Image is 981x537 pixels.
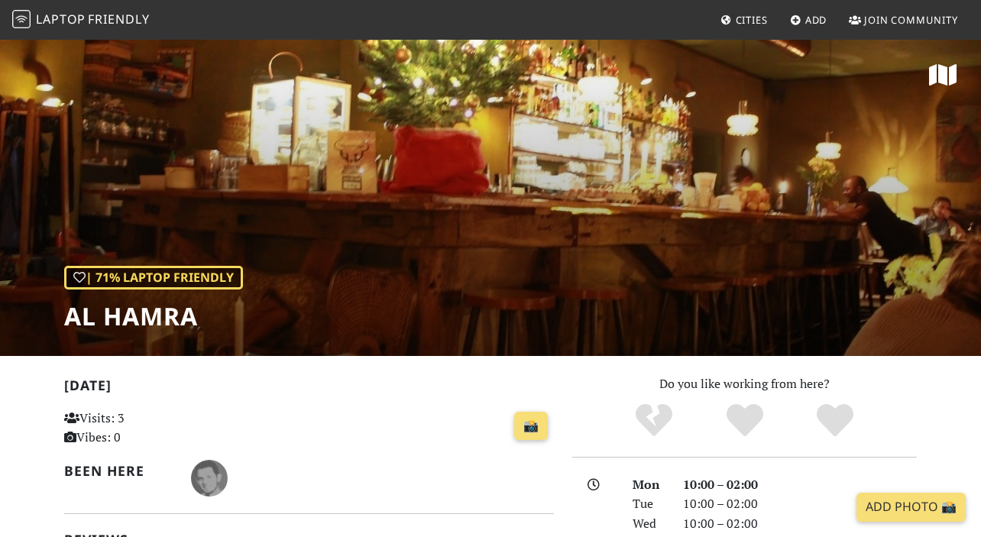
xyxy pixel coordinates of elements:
[514,412,548,441] a: 📸
[36,11,86,27] span: Laptop
[736,13,768,27] span: Cities
[191,468,228,485] span: KJ Price
[843,6,964,34] a: Join Community
[572,374,917,394] p: Do you like working from here?
[623,475,674,495] div: Mon
[674,494,926,514] div: 10:00 – 02:00
[191,460,228,497] img: 1398-kj.jpg
[64,409,215,448] p: Visits: 3 Vibes: 0
[623,514,674,534] div: Wed
[88,11,149,27] span: Friendly
[12,10,31,28] img: LaptopFriendly
[699,402,790,440] div: Yes
[64,463,173,479] h2: Been here
[674,475,926,495] div: 10:00 – 02:00
[856,493,966,522] a: Add Photo 📸
[623,494,674,514] div: Tue
[864,13,958,27] span: Join Community
[805,13,827,27] span: Add
[608,402,699,440] div: No
[674,514,926,534] div: 10:00 – 02:00
[12,7,150,34] a: LaptopFriendly LaptopFriendly
[64,377,554,400] h2: [DATE]
[714,6,774,34] a: Cities
[784,6,834,34] a: Add
[64,266,243,290] div: | 71% Laptop Friendly
[790,402,881,440] div: Definitely!
[64,302,243,331] h1: Al Hamra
